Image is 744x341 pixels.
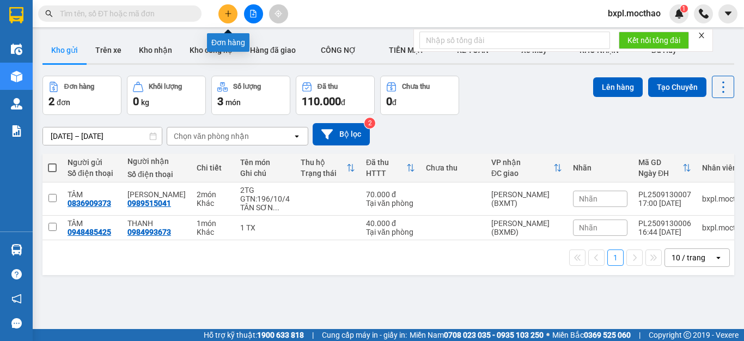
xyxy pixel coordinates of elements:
span: aim [275,10,282,17]
div: 0989515041 [127,199,171,208]
button: Bộ lọc [313,123,370,145]
div: Tại văn phòng [366,228,415,236]
input: Nhập số tổng đài [419,32,610,49]
div: Chọn văn phòng nhận [174,131,249,142]
button: Đã thu110.000đ [296,76,375,115]
div: VP nhận [491,158,553,167]
input: Select a date range. [43,127,162,145]
div: 40.000 đ [366,219,415,228]
svg: open [714,253,723,262]
img: logo-vxr [9,7,23,23]
span: món [225,98,241,107]
img: solution-icon [11,125,22,137]
div: Số điện thoại [68,169,117,178]
th: Toggle SortBy [633,154,697,182]
div: PL2509130006 [638,219,691,228]
strong: 1900 633 818 [257,331,304,339]
sup: 1 [680,5,688,13]
button: Khối lượng0kg [127,76,206,115]
div: Ghi chú [240,169,290,178]
div: 0948485425 [68,228,111,236]
span: kg [141,98,149,107]
span: | [639,329,641,341]
button: Đơn hàng2đơn [42,76,121,115]
div: Đã thu [318,83,338,90]
span: ... [273,203,279,212]
button: Số lượng3món [211,76,290,115]
span: đơn [57,98,70,107]
span: Nhãn [579,223,597,232]
span: 3 [217,95,223,108]
button: Chưa thu0đ [380,76,459,115]
div: Khác [197,199,229,208]
button: file-add [244,4,263,23]
button: Trên xe [87,37,130,63]
div: Chưa thu [426,163,480,172]
div: Chi tiết [197,163,229,172]
span: Miền Nam [410,329,544,341]
div: 1 món [197,219,229,228]
img: phone-icon [699,9,709,19]
div: PL2509130007 [638,190,691,199]
span: Hỗ trợ kỹ thuật: [204,329,304,341]
span: notification [11,294,22,304]
button: Kho nhận [130,37,181,63]
div: [PERSON_NAME] (BXMĐ) [491,219,562,236]
span: 0 [386,95,392,108]
strong: 0369 525 060 [584,331,631,339]
div: HTTT [366,169,406,178]
div: Ngày ĐH [638,169,682,178]
span: Nhãn [579,194,597,203]
span: plus [224,10,232,17]
span: copyright [684,331,691,339]
div: Số lượng [233,83,261,90]
span: | [312,329,314,341]
span: Kết nối tổng đài [627,34,680,46]
div: 70.000 đ [366,190,415,199]
div: Trạng thái [301,169,346,178]
div: [PERSON_NAME] (BXMT) [491,190,562,208]
span: caret-down [723,9,733,19]
th: Toggle SortBy [486,154,568,182]
input: Tìm tên, số ĐT hoặc mã đơn [60,8,188,20]
div: TÂM [68,219,117,228]
div: 2TG [240,186,290,194]
div: Người gửi [68,158,117,167]
button: Tạo Chuyến [648,77,706,97]
img: warehouse-icon [11,244,22,255]
span: search [45,10,53,17]
div: THANH [127,219,186,228]
svg: open [292,132,301,141]
div: Số điện thoại [127,170,186,179]
span: Cung cấp máy in - giấy in: [322,329,407,341]
button: aim [269,4,288,23]
span: TIỀN MẶT [389,46,424,54]
div: Đã thu [366,158,406,167]
button: plus [218,4,237,23]
img: warehouse-icon [11,71,22,82]
div: 10 / trang [672,252,705,263]
span: 1 [682,5,686,13]
button: Hàng đã giao [241,37,304,63]
th: Toggle SortBy [295,154,361,182]
div: Khác [197,228,229,236]
span: 110.000 [302,95,341,108]
div: Mã GD [638,158,682,167]
button: 1 [607,249,624,266]
span: đ [392,98,397,107]
span: đ [341,98,345,107]
div: ĐC giao [491,169,553,178]
span: ⚪️ [546,333,550,337]
span: question-circle [11,269,22,279]
button: Kết nối tổng đài [619,32,689,49]
span: CÔNG NỢ [321,46,356,54]
span: close [698,32,705,39]
button: Kho công nợ [181,37,241,63]
div: 1 TX [240,223,290,232]
div: Tên món [240,158,290,167]
div: 17:00 [DATE] [638,199,691,208]
span: Miền Bắc [552,329,631,341]
div: Khối lượng [149,83,182,90]
div: MINH TÂM [127,190,186,199]
strong: 0708 023 035 - 0935 103 250 [444,331,544,339]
